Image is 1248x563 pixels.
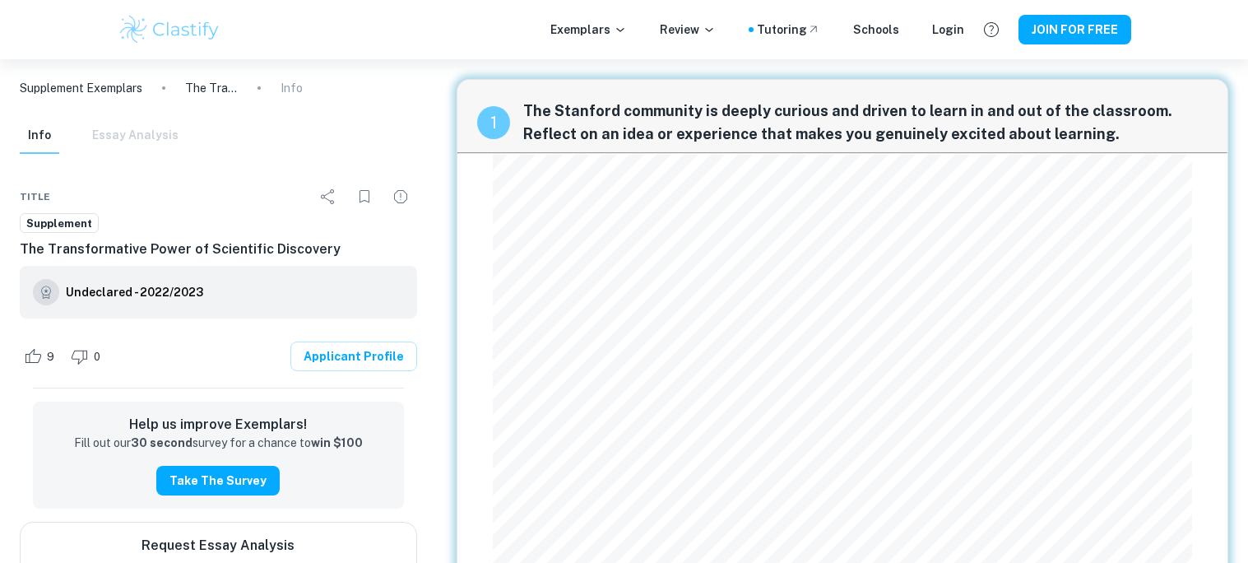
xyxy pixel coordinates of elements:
strong: 30 second [131,436,193,449]
p: Info [281,79,303,97]
h6: Request Essay Analysis [142,536,295,556]
button: JOIN FOR FREE [1018,15,1131,44]
span: 0 [85,349,109,365]
a: Undeclared - 2022/2023 [66,279,203,305]
div: Like [20,343,63,370]
span: Supplement [21,216,98,232]
h6: Undeclared - 2022/2023 [66,283,203,301]
div: recipe [477,106,510,139]
a: Schools [853,21,899,39]
a: Applicant Profile [290,342,417,371]
a: Login [932,21,964,39]
span: 9 [38,349,63,365]
span: Title [20,189,50,204]
div: Dislike [67,343,109,370]
h6: Help us improve Exemplars! [46,415,391,435]
img: Clastify logo [118,13,222,46]
div: Report issue [384,180,417,213]
p: Exemplars [550,21,627,39]
div: Share [312,180,345,213]
a: Supplement [20,213,99,234]
button: Info [20,118,59,154]
button: Help and Feedback [977,16,1005,44]
p: The Transformative Power of Scientific Discovery [185,79,238,97]
a: Supplement Exemplars [20,79,142,97]
a: Tutoring [757,21,820,39]
h6: The Transformative Power of Scientific Discovery [20,240,417,259]
button: Take the Survey [156,466,280,496]
p: Fill out our survey for a chance to [74,435,363,453]
div: Bookmark [348,180,381,213]
span: The Stanford community is deeply curious and driven to learn in and out of the classroom. Reflect... [523,100,1208,146]
p: Review [660,21,716,39]
strong: win $100 [311,436,363,449]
